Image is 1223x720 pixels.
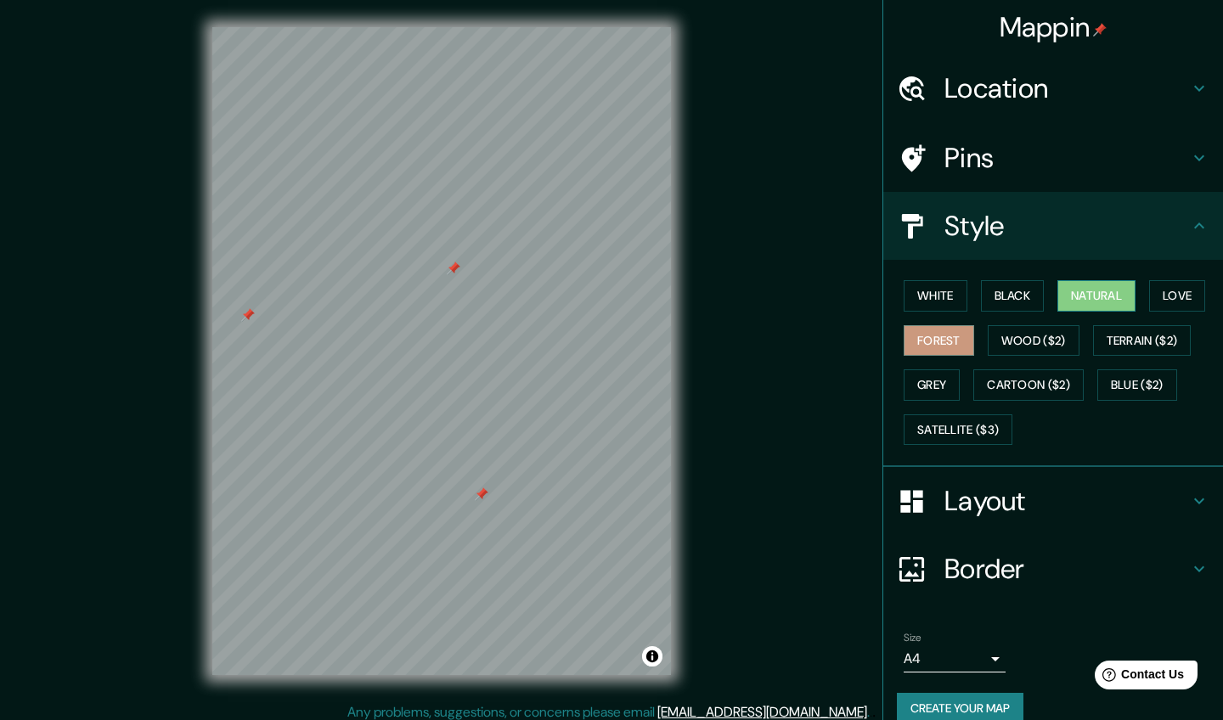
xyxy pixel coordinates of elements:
button: Satellite ($3) [904,414,1012,446]
h4: Layout [944,484,1189,518]
button: Blue ($2) [1097,369,1177,401]
h4: Border [944,552,1189,586]
h4: Location [944,71,1189,105]
h4: Style [944,209,1189,243]
div: Border [883,535,1223,603]
button: Terrain ($2) [1093,325,1192,357]
div: Pins [883,124,1223,192]
div: Layout [883,467,1223,535]
canvas: Map [212,27,671,675]
div: A4 [904,645,1006,672]
div: Location [883,54,1223,122]
img: pin-icon.png [1093,23,1107,37]
h4: Pins [944,141,1189,175]
button: Cartoon ($2) [973,369,1084,401]
button: Wood ($2) [988,325,1079,357]
button: Forest [904,325,974,357]
button: Natural [1057,280,1136,312]
iframe: Help widget launcher [1072,654,1204,701]
h4: Mappin [1000,10,1107,44]
button: White [904,280,967,312]
label: Size [904,631,921,645]
button: Grey [904,369,960,401]
button: Love [1149,280,1205,312]
button: Black [981,280,1045,312]
button: Toggle attribution [642,646,662,667]
div: Style [883,192,1223,260]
